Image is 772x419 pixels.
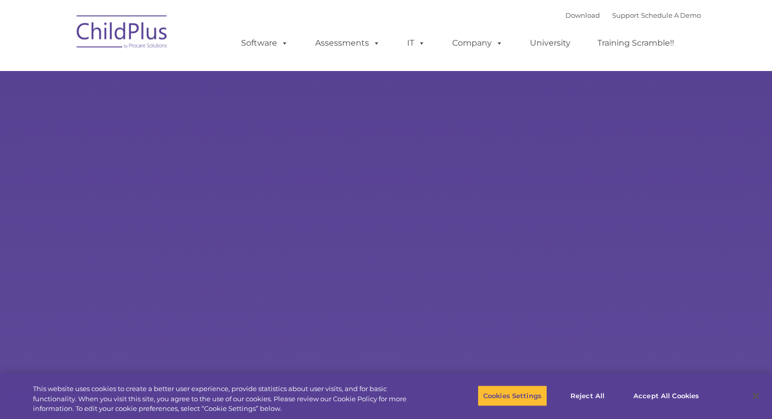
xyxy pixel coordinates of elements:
a: University [520,33,581,53]
a: Company [442,33,513,53]
a: IT [397,33,435,53]
button: Accept All Cookies [628,385,704,406]
a: Assessments [305,33,390,53]
div: This website uses cookies to create a better user experience, provide statistics about user visit... [33,384,425,414]
button: Cookies Settings [478,385,547,406]
button: Reject All [556,385,619,406]
a: Support [612,11,639,19]
img: ChildPlus by Procare Solutions [72,8,173,59]
a: Schedule A Demo [641,11,701,19]
button: Close [745,385,767,407]
a: Training Scramble!! [587,33,684,53]
a: Download [565,11,600,19]
font: | [565,11,701,19]
a: Software [231,33,298,53]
